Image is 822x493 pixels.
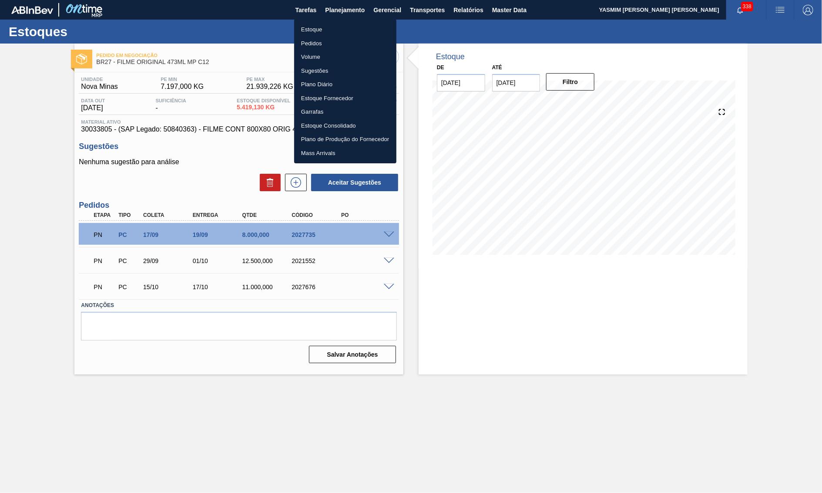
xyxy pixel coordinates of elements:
[294,132,396,146] a: Plano de Produção do Fornecedor
[294,105,396,119] a: Garrafas
[294,78,396,91] a: Plano Diário
[294,37,396,51] a: Pedidos
[294,119,396,133] a: Estoque Consolidado
[294,91,396,105] a: Estoque Fornecedor
[294,50,396,64] a: Volume
[294,64,396,78] a: Sugestões
[294,23,396,37] a: Estoque
[294,146,396,160] a: Mass Arrivals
